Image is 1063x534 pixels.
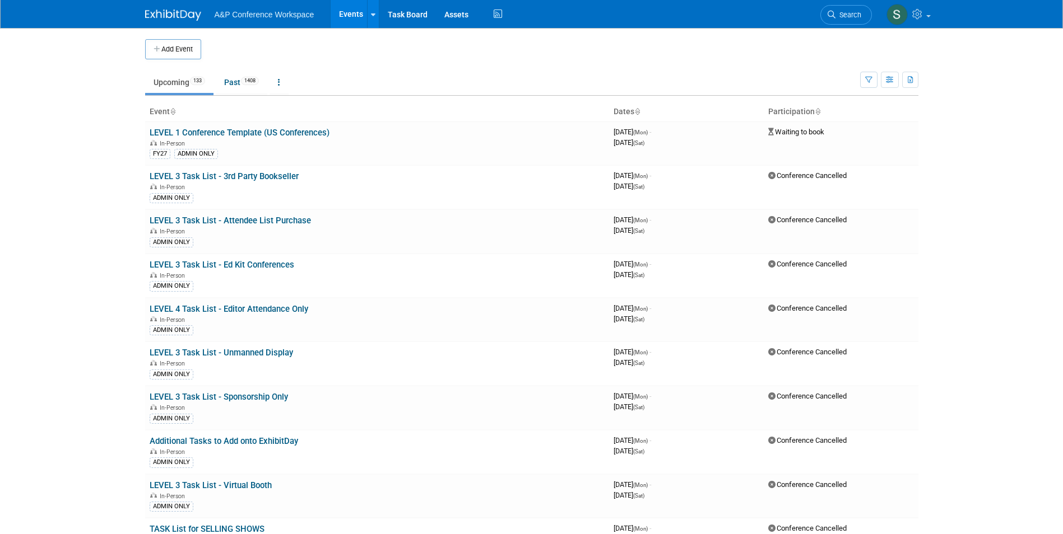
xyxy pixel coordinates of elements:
span: - [649,480,651,489]
span: 133 [190,77,205,85]
span: [DATE] [614,270,644,279]
span: - [649,392,651,400]
span: Conference Cancelled [768,260,847,268]
span: Search [835,11,861,19]
span: (Mon) [633,261,648,268]
span: Conference Cancelled [768,216,847,224]
span: Conference Cancelled [768,304,847,312]
span: [DATE] [614,348,651,356]
span: Conference Cancelled [768,524,847,532]
div: ADMIN ONLY [174,149,218,159]
span: - [649,348,651,356]
span: [DATE] [614,436,651,444]
span: (Sat) [633,404,644,410]
a: LEVEL 1 Conference Template (US Conferences) [150,128,329,138]
img: In-Person Event [150,140,157,146]
span: [DATE] [614,447,644,455]
span: [DATE] [614,226,644,235]
span: Conference Cancelled [768,171,847,180]
span: (Mon) [633,526,648,532]
span: In-Person [160,140,188,147]
a: Sort by Participation Type [815,107,820,116]
span: (Mon) [633,438,648,444]
th: Event [145,102,609,121]
div: ADMIN ONLY [150,502,193,512]
a: Sort by Start Date [634,107,640,116]
a: LEVEL 3 Task List - Sponsorship Only [150,392,288,402]
span: [DATE] [614,304,651,312]
a: LEVEL 4 Task List - Editor Attendance Only [150,304,308,314]
span: - [649,524,651,532]
span: - [649,436,651,444]
div: ADMIN ONLY [150,281,193,291]
span: [DATE] [614,358,644,367]
span: [DATE] [614,260,651,268]
a: Sort by Event Name [170,107,175,116]
span: In-Person [160,228,188,235]
a: LEVEL 3 Task List - Attendee List Purchase [150,216,311,226]
span: (Sat) [633,184,644,190]
span: (Sat) [633,272,644,278]
span: In-Person [160,493,188,500]
span: [DATE] [614,216,651,224]
span: [DATE] [614,524,651,532]
a: LEVEL 3 Task List - Unmanned Display [150,348,293,358]
img: Samantha Klein [886,4,908,25]
span: In-Person [160,404,188,411]
span: 1408 [241,77,259,85]
span: - [649,260,651,268]
img: In-Person Event [150,228,157,233]
span: (Sat) [633,360,644,366]
a: Upcoming133 [145,72,213,93]
img: In-Person Event [150,493,157,498]
span: [DATE] [614,315,644,323]
div: FY27 [150,149,170,159]
span: (Mon) [633,394,648,400]
span: (Sat) [633,140,644,146]
span: Conference Cancelled [768,348,847,356]
span: [DATE] [614,480,651,489]
span: - [649,128,651,136]
img: In-Person Event [150,404,157,410]
span: [DATE] [614,128,651,136]
span: Conference Cancelled [768,392,847,400]
span: (Mon) [633,306,648,312]
img: In-Person Event [150,316,157,322]
img: ExhibitDay [145,10,201,21]
div: ADMIN ONLY [150,193,193,203]
span: [DATE] [614,182,644,190]
a: TASK List for SELLING SHOWS [150,524,264,534]
span: - [649,216,651,224]
span: [DATE] [614,138,644,147]
div: ADMIN ONLY [150,414,193,424]
span: [DATE] [614,171,651,180]
img: In-Person Event [150,448,157,454]
img: In-Person Event [150,360,157,366]
button: Add Event [145,39,201,59]
th: Participation [764,102,918,121]
span: In-Person [160,316,188,324]
span: In-Person [160,184,188,191]
span: Conference Cancelled [768,480,847,489]
span: (Sat) [633,228,644,234]
span: (Mon) [633,173,648,179]
span: Waiting to book [768,128,824,136]
span: [DATE] [614,491,644,499]
span: (Sat) [633,316,644,322]
div: ADMIN ONLY [150,369,193,380]
span: (Mon) [633,217,648,223]
a: Past1408 [216,72,267,93]
span: [DATE] [614,402,644,411]
span: - [649,304,651,312]
div: ADMIN ONLY [150,457,193,467]
span: In-Person [160,272,188,279]
div: ADMIN ONLY [150,325,193,335]
span: (Mon) [633,129,648,135]
span: (Mon) [633,482,648,488]
a: LEVEL 3 Task List - 3rd Party Bookseller [150,171,299,181]
span: - [649,171,651,180]
th: Dates [609,102,764,121]
a: Additional Tasks to Add onto ExhibitDay [150,436,298,446]
span: Conference Cancelled [768,436,847,444]
span: (Sat) [633,493,644,499]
